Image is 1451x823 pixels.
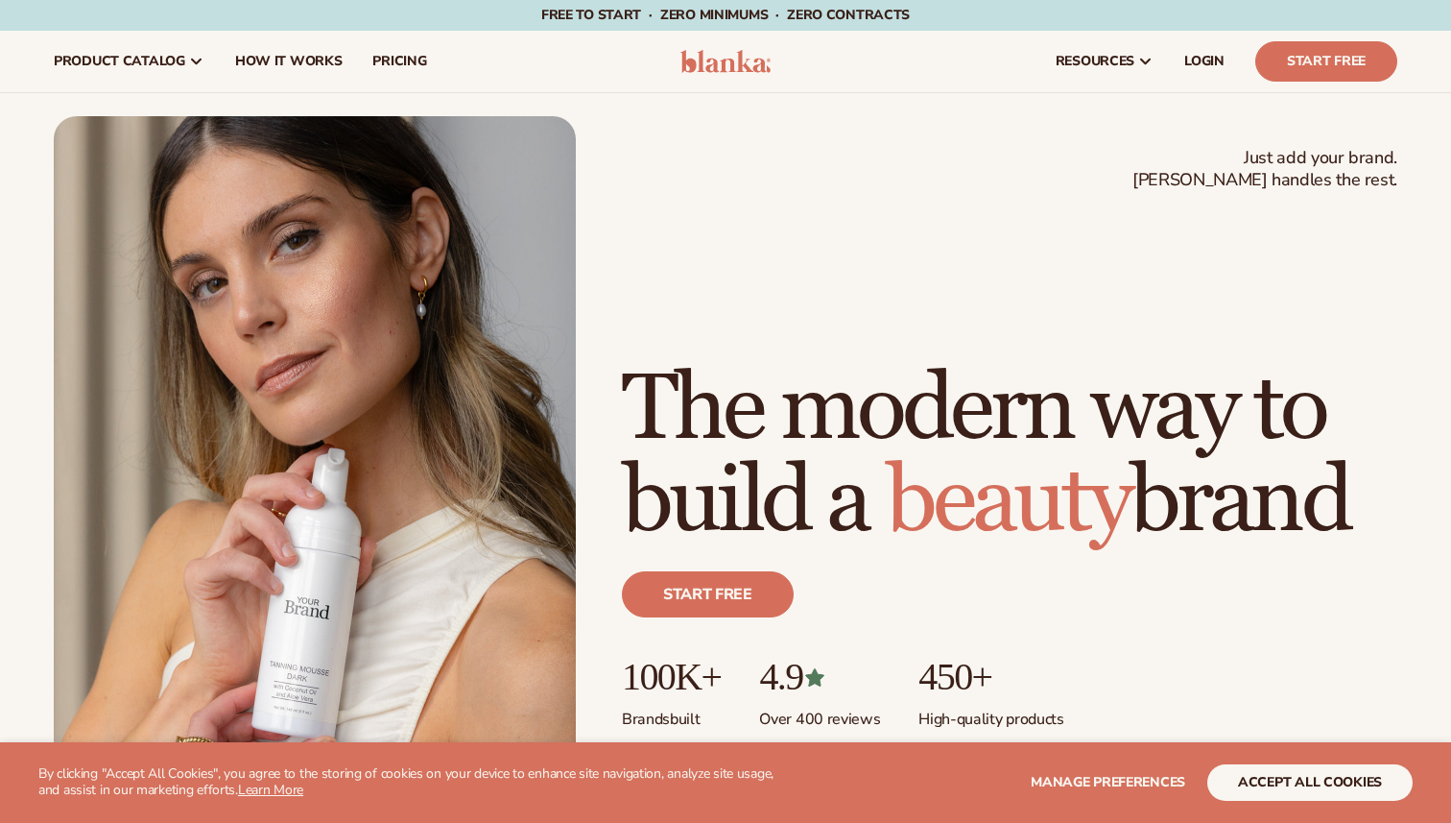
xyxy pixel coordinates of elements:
[1184,54,1225,69] span: LOGIN
[759,698,880,730] p: Over 400 reviews
[759,656,880,698] p: 4.9
[38,31,220,92] a: product catalog
[54,116,576,775] img: Female holding tanning mousse.
[220,31,358,92] a: How It Works
[680,50,772,73] img: logo
[357,31,441,92] a: pricing
[622,364,1397,548] h1: The modern way to build a brand
[918,698,1063,730] p: High-quality products
[235,54,343,69] span: How It Works
[54,54,185,69] span: product catalog
[1207,764,1413,801] button: accept all cookies
[1031,773,1185,791] span: Manage preferences
[541,6,910,24] span: Free to start · ZERO minimums · ZERO contracts
[918,656,1063,698] p: 450+
[1169,31,1240,92] a: LOGIN
[1031,764,1185,801] button: Manage preferences
[38,766,787,799] p: By clicking "Accept All Cookies", you agree to the storing of cookies on your device to enhance s...
[1056,54,1134,69] span: resources
[886,446,1130,558] span: beauty
[238,781,303,799] a: Learn More
[1255,41,1397,82] a: Start Free
[622,656,721,698] p: 100K+
[372,54,426,69] span: pricing
[622,571,794,617] a: Start free
[1132,147,1397,192] span: Just add your brand. [PERSON_NAME] handles the rest.
[1040,31,1169,92] a: resources
[622,698,721,730] p: Brands built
